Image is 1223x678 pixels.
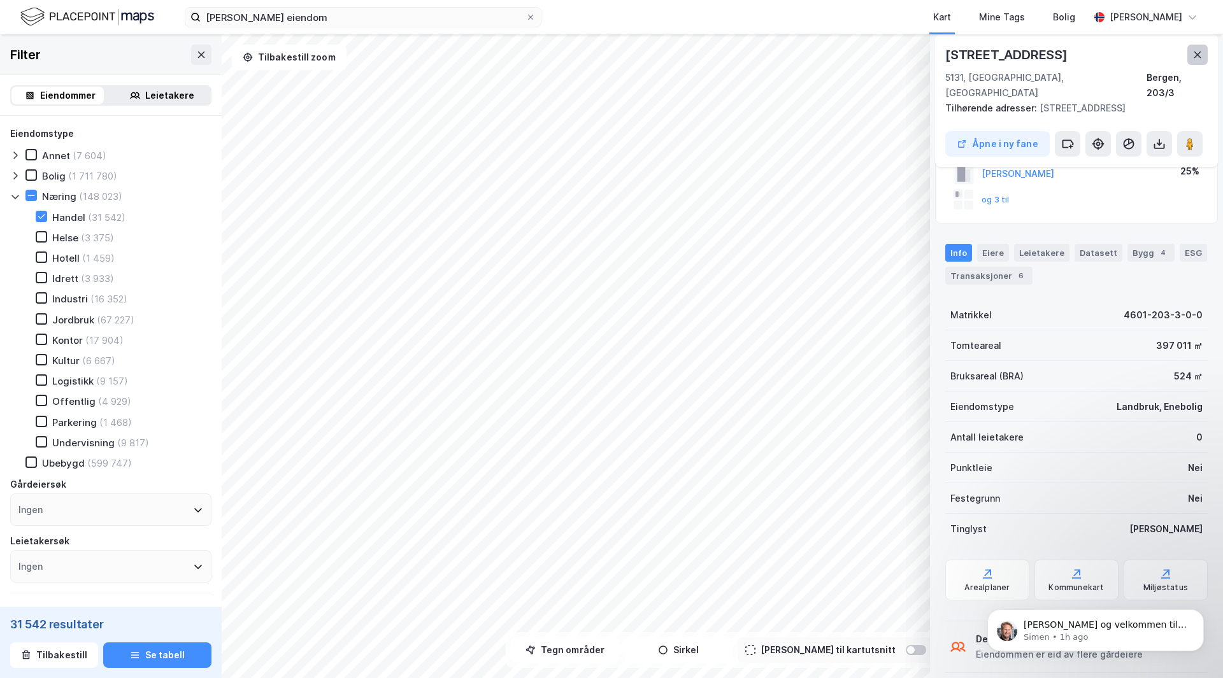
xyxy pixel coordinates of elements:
[1196,430,1203,445] div: 0
[977,244,1009,262] div: Eiere
[10,45,41,65] div: Filter
[52,293,88,305] div: Industri
[52,437,115,449] div: Undervisning
[1188,460,1203,476] div: Nei
[42,190,76,202] div: Næring
[511,637,619,663] button: Tegn områder
[945,267,1033,285] div: Transaksjoner
[10,126,74,141] div: Eiendomstype
[88,211,125,223] div: (31 542)
[81,272,114,285] div: (3 933)
[42,150,70,162] div: Annet
[1174,369,1203,384] div: 524 ㎡
[40,88,96,103] div: Eiendommer
[55,49,220,60] p: Message from Simen, sent 1h ago
[979,10,1025,25] div: Mine Tags
[1014,244,1069,262] div: Leietakere
[950,491,1000,506] div: Festegrunn
[945,101,1198,116] div: [STREET_ADDRESS]
[73,150,106,162] div: (7 604)
[52,395,96,407] div: Offentlig
[52,211,85,223] div: Handel
[52,416,97,428] div: Parkering
[145,88,194,103] div: Leietakere
[52,375,94,387] div: Logistikk
[52,232,78,244] div: Helse
[624,637,733,663] button: Sirkel
[1127,244,1175,262] div: Bygg
[964,583,1010,593] div: Arealplaner
[945,45,1070,65] div: [STREET_ADDRESS]
[52,252,80,264] div: Hotell
[945,131,1050,157] button: Åpne i ny fane
[103,642,211,668] button: Se tabell
[950,338,1001,353] div: Tomteareal
[945,102,1040,113] span: Tilhørende adresser:
[945,244,972,262] div: Info
[1180,164,1199,179] div: 25%
[1117,399,1203,414] div: Landbruk, Enebolig
[933,10,951,25] div: Kart
[1129,521,1203,537] div: [PERSON_NAME]
[1157,246,1169,259] div: 4
[96,375,128,387] div: (9 157)
[85,334,124,346] div: (17 904)
[90,293,127,305] div: (16 352)
[52,272,78,285] div: Idrett
[232,45,347,70] button: Tilbakestill zoom
[82,355,115,367] div: (6 667)
[55,37,218,98] span: [PERSON_NAME] og velkommen til Newsec Maps, [PERSON_NAME] det er du lurer på så er det bare å ta ...
[950,307,992,323] div: Matrikkel
[18,559,43,574] div: Ingen
[42,457,85,469] div: Ubebygd
[68,170,117,182] div: (1 711 780)
[968,583,1223,672] iframe: Intercom notifications message
[950,521,987,537] div: Tinglyst
[99,416,132,428] div: (1 468)
[1180,244,1207,262] div: ESG
[52,314,94,326] div: Jordbruk
[1124,307,1203,323] div: 4601-203-3-0-0
[950,430,1024,445] div: Antall leietakere
[1188,491,1203,506] div: Nei
[1156,338,1203,353] div: 397 011 ㎡
[98,395,131,407] div: (4 929)
[97,314,134,326] div: (67 227)
[52,355,80,367] div: Kultur
[950,369,1024,384] div: Bruksareal (BRA)
[950,460,992,476] div: Punktleie
[1015,269,1027,282] div: 6
[18,502,43,518] div: Ingen
[81,232,114,244] div: (3 375)
[10,477,66,492] div: Gårdeiersøk
[945,70,1147,101] div: 5131, [GEOGRAPHIC_DATA], [GEOGRAPHIC_DATA]
[79,190,122,202] div: (148 023)
[10,533,69,549] div: Leietakersøk
[42,170,66,182] div: Bolig
[1110,10,1182,25] div: [PERSON_NAME]
[1075,244,1122,262] div: Datasett
[10,617,211,632] div: 31 542 resultater
[82,252,115,264] div: (1 459)
[761,642,896,658] div: [PERSON_NAME] til kartutsnitt
[1147,70,1208,101] div: Bergen, 203/3
[87,457,132,469] div: (599 747)
[10,642,98,668] button: Tilbakestill
[1053,10,1075,25] div: Bolig
[20,6,154,28] img: logo.f888ab2527a4732fd821a326f86c7f29.svg
[201,8,526,27] input: Søk på adresse, matrikkel, gårdeiere, leietakere eller personer
[950,399,1014,414] div: Eiendomstype
[117,437,149,449] div: (9 817)
[52,334,83,346] div: Kontor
